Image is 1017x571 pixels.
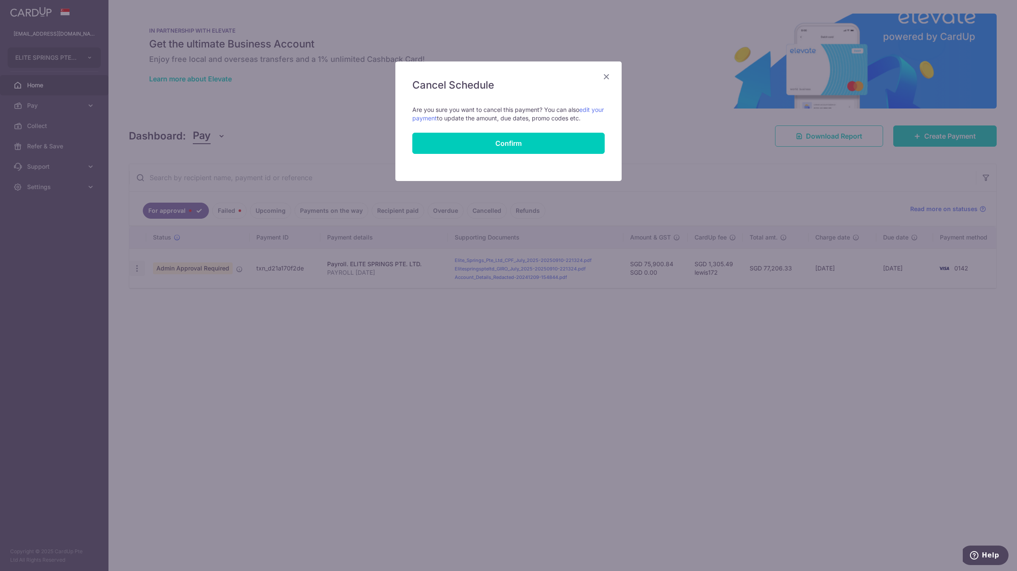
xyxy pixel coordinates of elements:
[412,133,605,154] button: Confirm
[601,72,611,82] button: Close
[963,546,1009,567] iframe: Opens a widget where you can find more information
[412,106,605,123] p: Are you sure you want to cancel this payment? You can also to update the amount, due dates, promo...
[412,78,605,92] h5: Cancel Schedule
